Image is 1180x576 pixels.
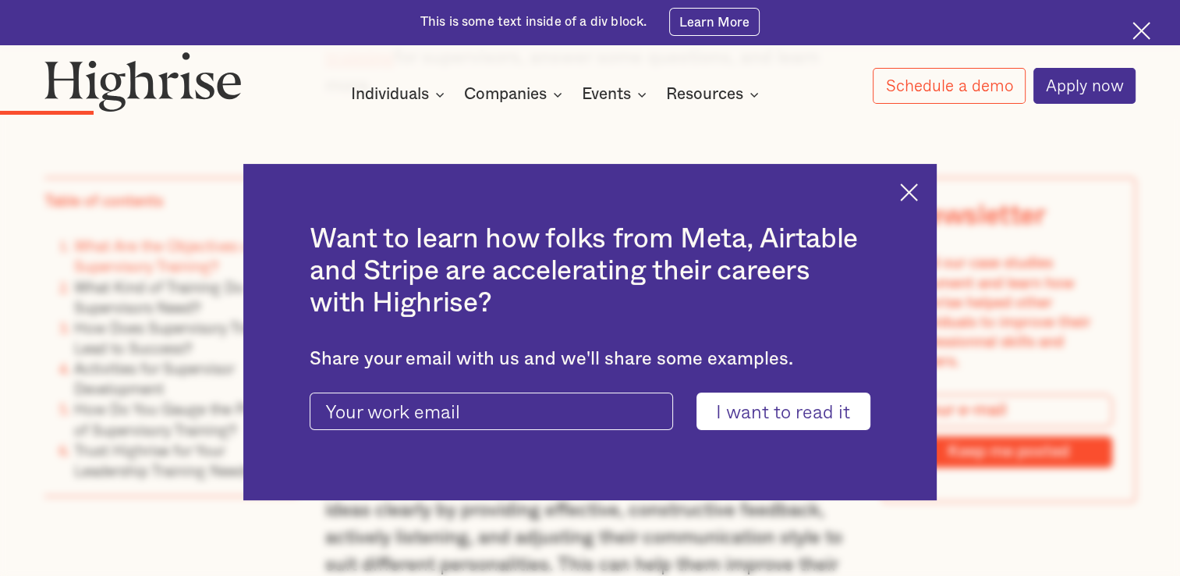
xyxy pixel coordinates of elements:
[310,223,870,319] h2: Want to learn how folks from Meta, Airtable and Stripe are accelerating their careers with Highrise?
[873,68,1026,104] a: Schedule a demo
[1132,22,1150,40] img: Cross icon
[310,349,870,371] div: Share your email with us and we'll share some examples.
[351,85,429,104] div: Individuals
[582,85,631,104] div: Events
[464,85,547,104] div: Companies
[351,85,449,104] div: Individuals
[666,85,743,104] div: Resources
[310,393,673,429] input: Your work email
[464,85,567,104] div: Companies
[1033,68,1136,104] a: Apply now
[696,393,870,429] input: I want to read it
[420,13,647,31] div: This is some text inside of a div block.
[310,393,870,429] form: current-ascender-blog-article-modal-form
[666,85,764,104] div: Resources
[900,183,918,201] img: Cross icon
[669,8,760,36] a: Learn More
[44,52,242,111] img: Highrise logo
[582,85,651,104] div: Events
